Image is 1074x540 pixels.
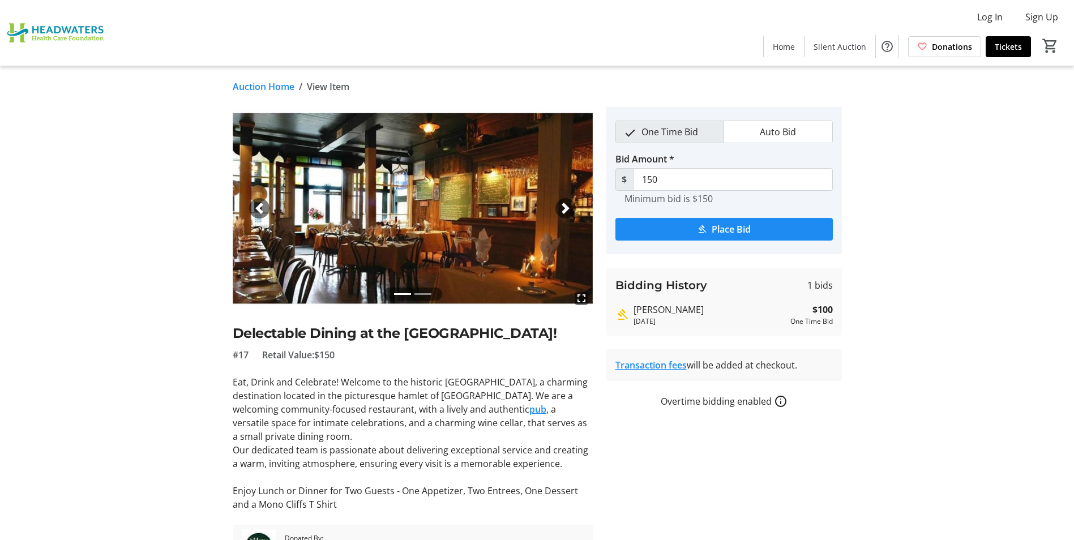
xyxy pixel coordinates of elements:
[615,358,833,372] div: will be added at checkout.
[790,316,833,327] div: One Time Bid
[233,375,593,443] p: Eat, Drink and Celebrate! Welcome to the historic [GEOGRAPHIC_DATA], a charming destination locat...
[233,443,593,470] p: Our dedicated team is passionate about delivering exceptional service and creating a warm, inviti...
[634,303,786,316] div: [PERSON_NAME]
[635,121,705,143] span: One Time Bid
[876,35,898,58] button: Help
[1025,10,1058,24] span: Sign Up
[233,323,593,344] h2: Delectable Dining at the [GEOGRAPHIC_DATA]!
[995,41,1022,53] span: Tickets
[774,395,788,408] a: How overtime bidding works for silent auctions
[262,348,335,362] span: Retail Value: $150
[773,41,795,53] span: Home
[233,107,593,310] img: Image
[977,10,1003,24] span: Log In
[624,193,713,204] tr-hint: Minimum bid is $150
[307,80,349,93] span: View Item
[615,277,707,294] h3: Bidding History
[615,152,674,166] label: Bid Amount *
[615,359,687,371] a: Transaction fees
[805,36,875,57] a: Silent Auction
[7,5,108,61] img: Headwaters Health Care Foundation's Logo
[233,484,593,511] p: Enjoy Lunch or Dinner for Two Guests - One Appetizer, Two Entrees, One Dessert and a Mono Cliffs ...
[814,41,866,53] span: Silent Auction
[233,348,249,362] span: #17
[634,316,786,327] div: [DATE]
[575,292,588,305] mat-icon: fullscreen
[615,168,634,191] span: $
[712,222,751,236] span: Place Bid
[932,41,972,53] span: Donations
[968,8,1012,26] button: Log In
[233,80,294,93] a: Auction Home
[908,36,981,57] a: Donations
[299,80,302,93] span: /
[807,278,833,292] span: 1 bids
[1040,36,1060,56] button: Cart
[1016,8,1067,26] button: Sign Up
[529,403,546,415] a: pub
[606,395,842,408] div: Overtime bidding enabled
[753,121,803,143] span: Auto Bid
[615,218,833,241] button: Place Bid
[986,36,1031,57] a: Tickets
[764,36,804,57] a: Home
[812,303,833,316] strong: $100
[615,308,629,322] mat-icon: Highest bid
